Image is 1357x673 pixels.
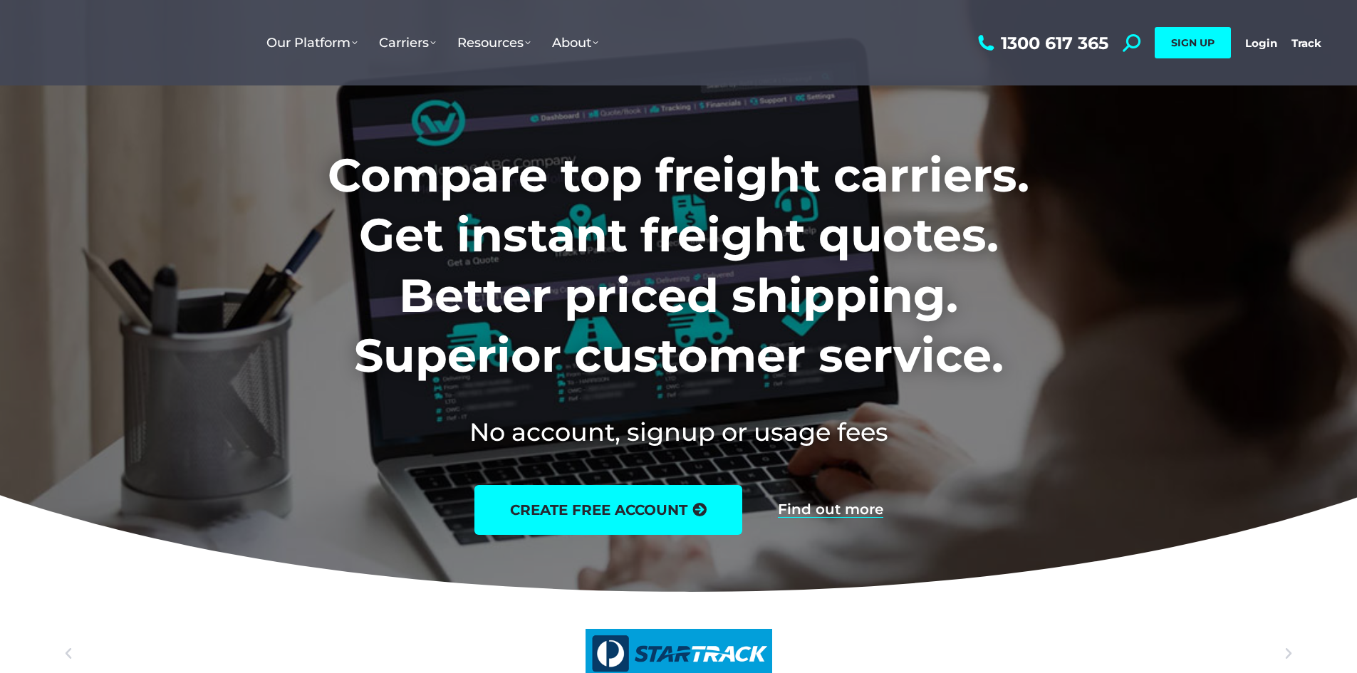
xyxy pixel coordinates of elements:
a: Carriers [368,21,447,65]
a: Track [1291,36,1321,50]
a: Resources [447,21,541,65]
a: SIGN UP [1155,27,1231,58]
h2: No account, signup or usage fees [234,414,1123,449]
span: Resources [457,35,531,51]
span: SIGN UP [1171,36,1215,49]
a: 1300 617 365 [974,34,1108,52]
a: create free account [474,485,742,535]
h1: Compare top freight carriers. Get instant freight quotes. Better priced shipping. Superior custom... [234,145,1123,386]
a: Find out more [778,502,883,518]
span: Carriers [379,35,436,51]
a: About [541,21,609,65]
a: Login [1245,36,1277,50]
span: Our Platform [266,35,358,51]
span: About [552,35,598,51]
a: Our Platform [256,21,368,65]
